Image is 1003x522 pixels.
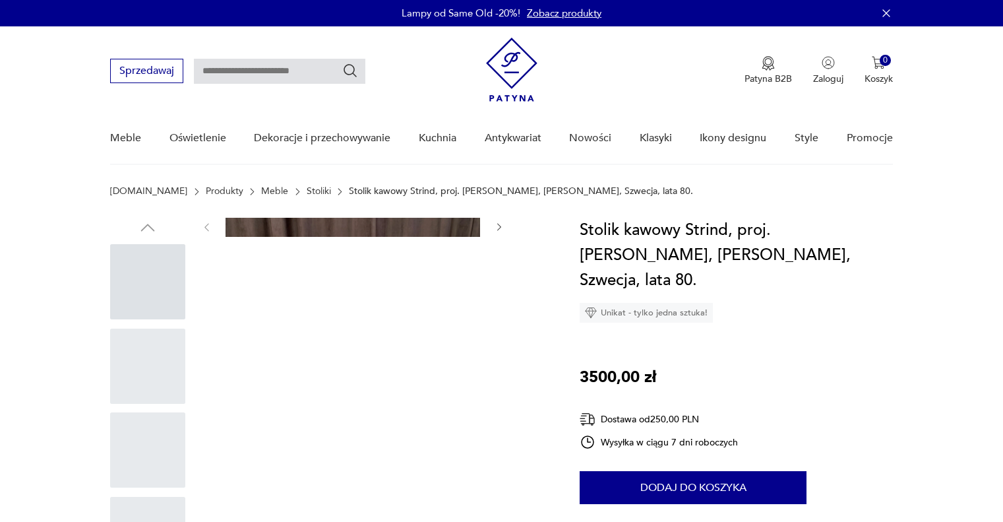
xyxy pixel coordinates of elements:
a: Nowości [569,113,611,164]
p: Lampy od Same Old -20%! [402,7,520,20]
a: Antykwariat [485,113,541,164]
p: Stolik kawowy Strind, proj. [PERSON_NAME], [PERSON_NAME], Szwecja, lata 80. [349,186,693,197]
a: Kuchnia [419,113,456,164]
a: Oświetlenie [169,113,226,164]
img: Ikonka użytkownika [822,56,835,69]
button: Dodaj do koszyka [580,471,806,504]
button: Sprzedawaj [110,59,183,83]
div: 0 [880,55,891,66]
img: Patyna - sklep z meblami i dekoracjami vintage [486,38,537,102]
p: 3500,00 zł [580,365,656,390]
div: Unikat - tylko jedna sztuka! [580,303,713,323]
p: Koszyk [865,73,893,85]
img: Ikona koszyka [872,56,885,69]
a: Ikona medaluPatyna B2B [745,56,792,85]
button: Patyna B2B [745,56,792,85]
p: Zaloguj [813,73,843,85]
a: Ikony designu [700,113,766,164]
h1: Stolik kawowy Strind, proj. [PERSON_NAME], [PERSON_NAME], Szwecja, lata 80. [580,218,893,293]
div: Wysyłka w ciągu 7 dni roboczych [580,434,738,450]
div: Dostawa od 250,00 PLN [580,411,738,428]
a: Stoliki [307,186,331,197]
img: Ikona dostawy [580,411,595,428]
a: Style [795,113,818,164]
a: Meble [261,186,288,197]
img: Zdjęcie produktu Stolik kawowy Strind, proj. Ehlen Johansson, Ikea, Szwecja, lata 80. [226,218,480,409]
a: Produkty [206,186,243,197]
a: Meble [110,113,141,164]
a: Promocje [847,113,893,164]
img: Ikona diamentu [585,307,597,319]
img: Ikona medalu [762,56,775,71]
a: Sprzedawaj [110,67,183,77]
button: Zaloguj [813,56,843,85]
button: 0Koszyk [865,56,893,85]
a: Zobacz produkty [527,7,601,20]
a: [DOMAIN_NAME] [110,186,187,197]
a: Dekoracje i przechowywanie [254,113,390,164]
p: Patyna B2B [745,73,792,85]
button: Szukaj [342,63,358,79]
a: Klasyki [640,113,672,164]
